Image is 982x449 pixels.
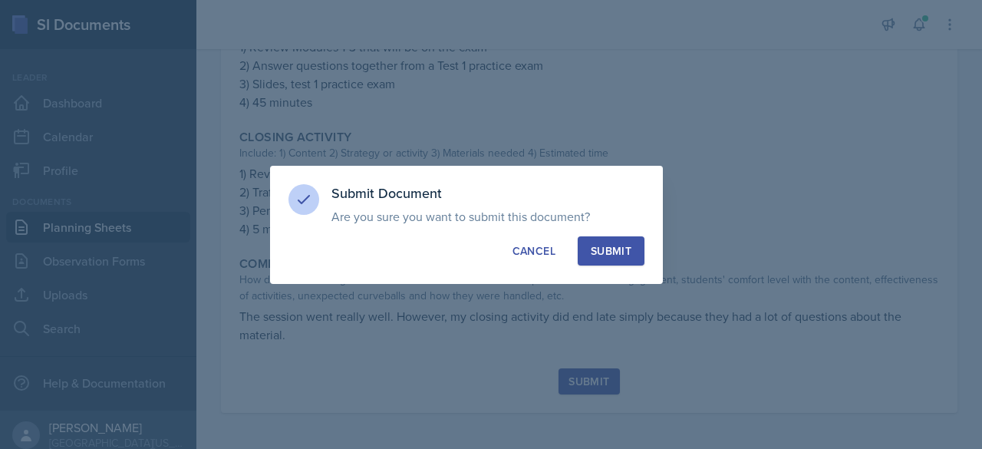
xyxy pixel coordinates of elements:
[591,243,631,259] div: Submit
[331,209,644,224] p: Are you sure you want to submit this document?
[578,236,644,266] button: Submit
[512,243,555,259] div: Cancel
[499,236,568,266] button: Cancel
[331,184,644,203] h3: Submit Document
